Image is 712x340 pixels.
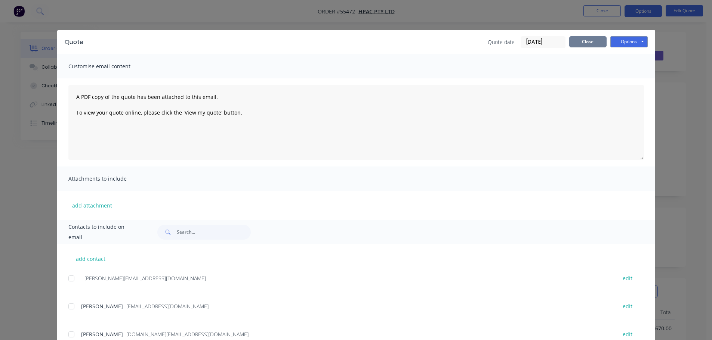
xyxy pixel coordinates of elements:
[68,222,139,243] span: Contacts to include on email
[68,85,644,160] textarea: A PDF copy of the quote has been attached to this email. To view your quote online, please click ...
[68,200,116,211] button: add attachment
[618,301,637,311] button: edit
[177,225,251,240] input: Search...
[68,174,151,184] span: Attachments to include
[81,275,206,282] span: - [PERSON_NAME][EMAIL_ADDRESS][DOMAIN_NAME]
[610,36,648,47] button: Options
[488,38,515,46] span: Quote date
[618,273,637,283] button: edit
[123,303,209,310] span: - [EMAIL_ADDRESS][DOMAIN_NAME]
[123,331,249,338] span: - [DOMAIN_NAME][EMAIL_ADDRESS][DOMAIN_NAME]
[81,331,123,338] span: [PERSON_NAME]
[569,36,607,47] button: Close
[68,253,113,264] button: add contact
[68,61,151,72] span: Customise email content
[81,303,123,310] span: [PERSON_NAME]
[65,38,83,47] div: Quote
[618,329,637,339] button: edit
